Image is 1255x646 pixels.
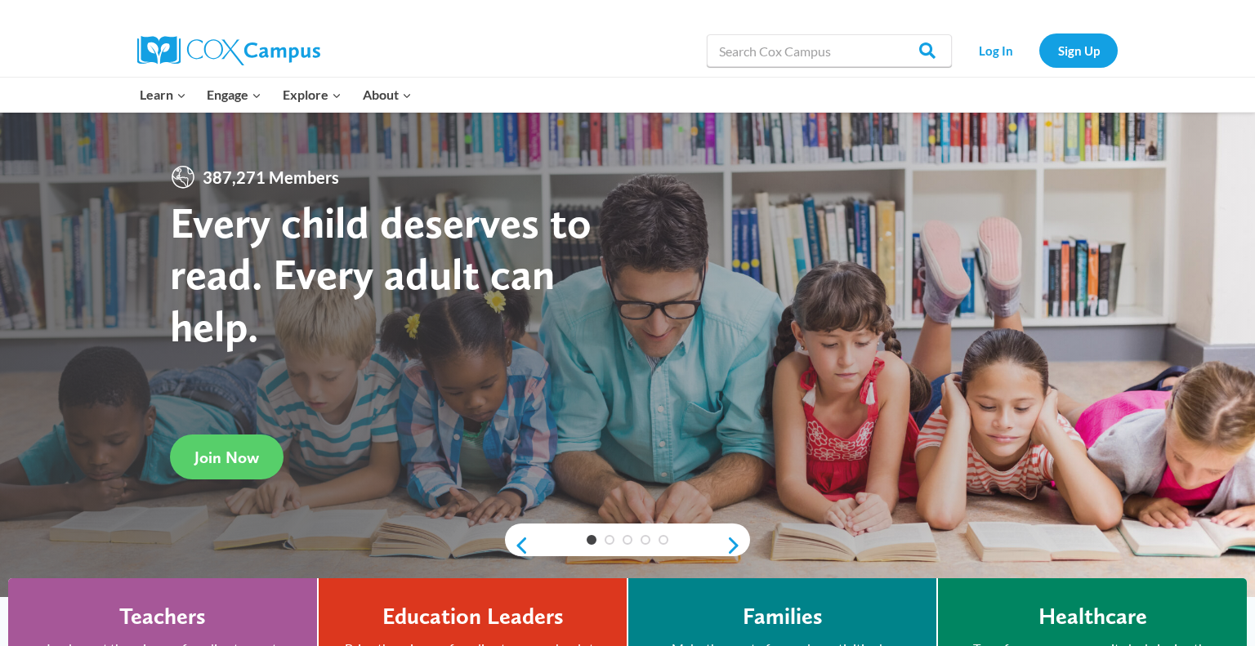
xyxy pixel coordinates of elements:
[194,448,259,467] span: Join Now
[505,529,750,562] div: content slider buttons
[505,536,529,555] a: previous
[743,603,823,630] h4: Families
[363,84,412,105] span: About
[382,603,564,630] h4: Education Leaders
[207,84,261,105] span: Engage
[129,78,422,112] nav: Primary Navigation
[587,535,596,545] a: 1
[1038,603,1147,630] h4: Healthcare
[960,33,1118,67] nav: Secondary Navigation
[170,434,284,479] a: Join Now
[1039,33,1118,67] a: Sign Up
[707,34,952,67] input: Search Cox Campus
[283,84,342,105] span: Explore
[960,33,1031,67] a: Log In
[726,536,750,555] a: next
[170,196,592,352] strong: Every child deserves to read. Every adult can help.
[196,164,346,190] span: 387,271 Members
[140,84,186,105] span: Learn
[605,535,614,545] a: 2
[641,535,650,545] a: 4
[119,603,206,630] h4: Teachers
[137,36,320,65] img: Cox Campus
[659,535,668,545] a: 5
[623,535,632,545] a: 3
